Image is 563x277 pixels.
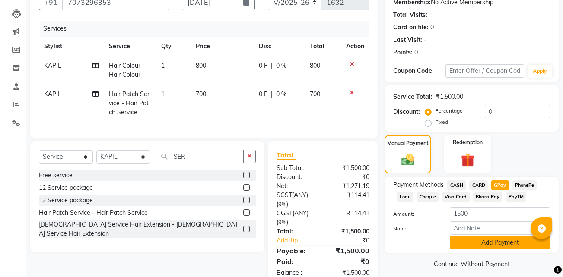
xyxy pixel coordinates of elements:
[156,37,191,56] th: Qty
[442,192,470,202] span: Visa Card
[157,150,244,163] input: Search or Scan
[393,35,422,44] div: Last Visit:
[323,182,376,191] div: ₹1,271.19
[387,225,443,233] label: Note:
[271,61,273,70] span: |
[191,37,254,56] th: Price
[393,10,427,19] div: Total Visits:
[323,246,376,256] div: ₹1,500.00
[270,256,323,267] div: Paid:
[305,37,341,56] th: Total
[453,138,483,146] label: Redemption
[39,37,104,56] th: Stylist
[254,37,305,56] th: Disc
[323,227,376,236] div: ₹1,500.00
[271,90,273,99] span: |
[39,196,93,205] div: 13 Service package
[323,164,376,173] div: ₹1,500.00
[450,221,550,235] input: Add Note
[430,23,434,32] div: 0
[40,21,376,37] div: Services
[39,220,240,238] div: [DEMOGRAPHIC_DATA] Service Hair Extension - [DEMOGRAPHIC_DATA] Service Hair Extension
[323,256,376,267] div: ₹0
[473,192,503,202] span: BharatPay
[270,191,323,209] div: ( )
[270,246,323,256] div: Payable:
[393,66,445,76] div: Coupon Code
[39,208,148,217] div: Hair Patch Service - Hair Patch Service
[393,48,413,57] div: Points:
[491,180,509,190] span: GPay
[270,173,323,182] div: Discount:
[445,64,524,78] input: Enter Offer / Coupon Code
[457,151,479,168] img: _gift.svg
[323,173,376,182] div: ₹0
[278,201,286,208] span: 9%
[276,90,286,99] span: 0 %
[435,118,448,126] label: Fixed
[386,260,557,269] a: Continue Without Payment
[270,182,323,191] div: Net:
[528,65,552,78] button: Apply
[424,35,426,44] div: -
[161,90,165,98] span: 1
[393,180,444,189] span: Payment Methods
[387,139,429,147] label: Manual Payment
[332,236,376,245] div: ₹0
[277,209,309,217] span: CGST(ANY)
[196,62,206,69] span: 800
[323,209,376,227] div: ₹114.41
[512,180,537,190] span: PhonePe
[435,107,463,115] label: Percentage
[270,227,323,236] div: Total:
[259,61,267,70] span: 0 F
[450,236,550,249] button: Add Payment
[387,210,443,218] label: Amount:
[270,236,332,245] a: Add Tip
[44,62,61,69] span: KAPIL
[393,92,433,101] div: Service Total:
[323,191,376,209] div: ₹114.41
[341,37,369,56] th: Action
[310,90,320,98] span: 700
[109,62,145,79] span: Hair Colour - Hair Colour
[39,171,73,180] div: Free service
[450,207,550,220] input: Amount
[393,23,429,32] div: Card on file:
[277,151,296,160] span: Total
[417,192,439,202] span: Cheque
[259,90,267,99] span: 0 F
[469,180,488,190] span: CARD
[436,92,463,101] div: ₹1,500.00
[39,183,93,192] div: 12 Service package
[393,107,420,116] div: Discount:
[270,164,323,173] div: Sub Total:
[44,90,61,98] span: KAPIL
[277,191,308,199] span: SGST(ANY)
[278,219,286,226] span: 9%
[104,37,156,56] th: Service
[447,180,466,190] span: CASH
[310,62,320,69] span: 800
[276,61,286,70] span: 0 %
[397,192,413,202] span: Loan
[161,62,165,69] span: 1
[196,90,206,98] span: 700
[398,152,418,167] img: _cash.svg
[414,48,418,57] div: 0
[270,209,323,227] div: ( )
[109,90,149,116] span: Hair Patch Service - Hair Patch Service
[506,192,526,202] span: PayTM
